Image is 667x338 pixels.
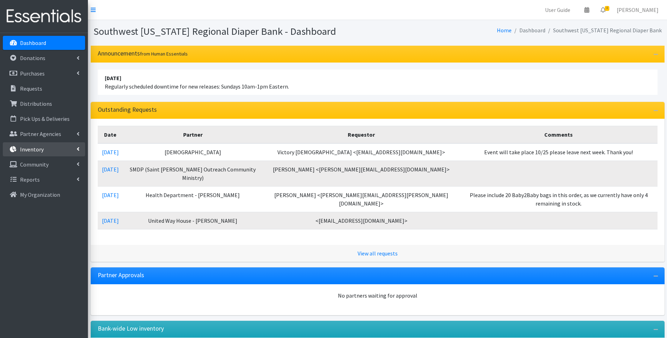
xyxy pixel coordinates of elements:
td: Please include 20 Baby2Baby bags in this order, as we currently have only 4 remaining in stock. [460,186,657,212]
li: Dashboard [512,25,545,35]
p: Requests [20,85,42,92]
td: Event will take place 10/25 please leave next week. Thank you! [460,143,657,161]
a: Home [497,27,512,34]
a: Pick Ups & Deliveries [3,112,85,126]
p: Reports [20,176,40,183]
h3: Partner Approvals [98,272,144,279]
th: Date [98,126,123,143]
p: My Organization [20,191,60,198]
td: Victory [DEMOGRAPHIC_DATA] <[EMAIL_ADDRESS][DOMAIN_NAME]> [263,143,460,161]
a: [DATE] [102,149,119,156]
a: Inventory [3,142,85,156]
div: No partners waiting for approval [98,291,658,300]
a: My Organization [3,188,85,202]
th: Requestor [263,126,460,143]
h1: Southwest [US_STATE] Regional Diaper Bank - Dashboard [94,25,375,38]
p: Partner Agencies [20,130,61,137]
a: [PERSON_NAME] [611,3,664,17]
a: [DATE] [102,191,119,199]
td: [DEMOGRAPHIC_DATA] [123,143,263,161]
a: Partner Agencies [3,127,85,141]
td: <[EMAIL_ADDRESS][DOMAIN_NAME]> [263,212,460,229]
h3: Outstanding Requests [98,106,157,113]
a: 4 [595,3,611,17]
td: [PERSON_NAME] <[PERSON_NAME][EMAIL_ADDRESS][DOMAIN_NAME]> [263,161,460,186]
th: Comments [460,126,657,143]
a: Dashboard [3,36,85,50]
li: Regularly scheduled downtime for new releases: Sundays 10am-1pm Eastern. [98,70,658,95]
h3: Announcements [98,50,188,57]
a: View all requests [358,250,398,257]
a: Community [3,157,85,171]
a: [DATE] [102,166,119,173]
p: Dashboard [20,39,46,46]
a: Purchases [3,66,85,80]
p: Donations [20,54,45,61]
p: Distributions [20,100,52,107]
td: Health Department - [PERSON_NAME] [123,186,263,212]
th: Partner [123,126,263,143]
a: Requests [3,82,85,96]
p: Pick Ups & Deliveries [20,115,70,122]
a: Distributions [3,97,85,111]
span: 4 [605,6,609,11]
td: SMDP (Saint [PERSON_NAME] Outreach Community Ministry) [123,161,263,186]
p: Purchases [20,70,45,77]
p: Inventory [20,146,44,153]
h3: Bank-wide Low inventory [98,325,164,332]
a: Donations [3,51,85,65]
small: from Human Essentials [140,51,188,57]
a: User Guide [539,3,576,17]
td: [PERSON_NAME] <[PERSON_NAME][EMAIL_ADDRESS][PERSON_NAME][DOMAIN_NAME]> [263,186,460,212]
strong: [DATE] [105,74,121,82]
p: Community [20,161,49,168]
a: [DATE] [102,217,119,224]
td: United Way House - [PERSON_NAME] [123,212,263,229]
li: Southwest [US_STATE] Regional Diaper Bank [545,25,662,35]
img: HumanEssentials [3,5,85,28]
a: Reports [3,173,85,187]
